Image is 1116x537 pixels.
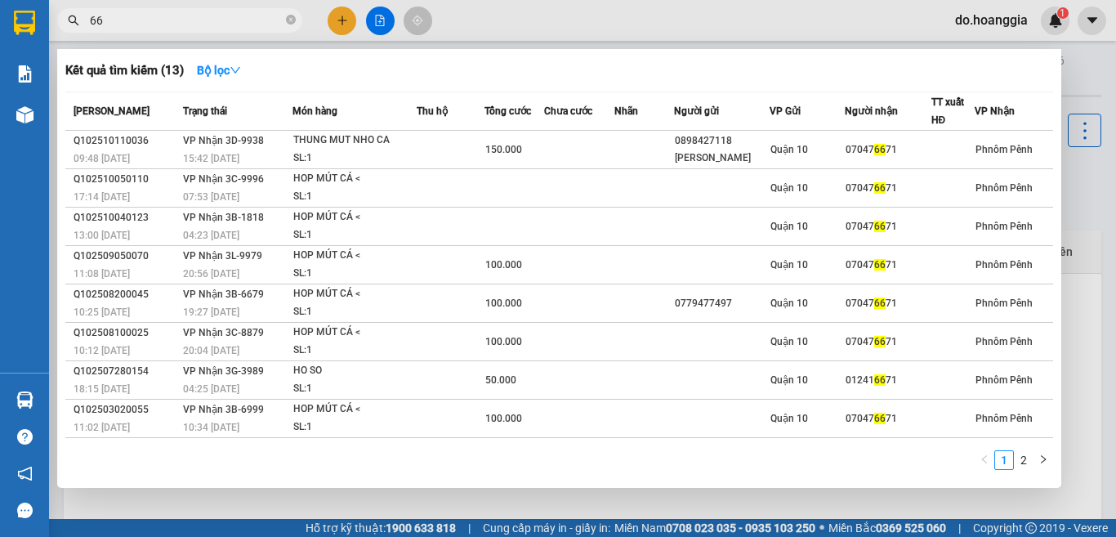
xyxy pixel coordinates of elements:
[293,324,416,342] div: HOP MÚT CÁ <
[230,65,241,76] span: down
[975,450,994,470] li: Previous Page
[975,182,1033,194] span: Phnôm Pênh
[846,257,930,274] div: 07047 71
[874,182,886,194] span: 66
[74,286,178,303] div: Q102508200045
[846,372,930,389] div: 01241 71
[975,336,1033,347] span: Phnôm Pênh
[90,11,283,29] input: Tìm tên, số ĐT hoặc mã đơn
[293,226,416,244] div: SL: 1
[183,268,239,280] span: 20:56 [DATE]
[417,105,448,117] span: Thu hộ
[183,383,239,395] span: 04:25 [DATE]
[674,105,719,117] span: Người gửi
[770,221,808,232] span: Quận 10
[485,259,522,271] span: 100.000
[17,429,33,445] span: question-circle
[846,333,930,351] div: 07047 71
[874,221,886,232] span: 66
[874,374,886,386] span: 66
[183,365,264,377] span: VP Nhận 3G-3989
[975,413,1033,424] span: Phnôm Pênh
[74,307,130,318] span: 10:25 [DATE]
[874,144,886,155] span: 66
[874,413,886,424] span: 66
[293,170,416,188] div: HOP MÚT CÁ <
[74,132,178,150] div: Q102510110036
[74,171,178,188] div: Q102510050110
[293,188,416,206] div: SL: 1
[293,362,416,380] div: HO SO
[975,374,1033,386] span: Phnôm Pênh
[293,439,416,457] div: HOP MÚT CÁ <
[74,383,130,395] span: 18:15 [DATE]
[845,105,898,117] span: Người nhận
[975,144,1033,155] span: Phnôm Pênh
[184,57,254,83] button: Bộ lọcdown
[293,401,416,418] div: HOP MÚT CÁ <
[197,64,241,77] strong: Bộ lọc
[293,150,416,168] div: SL: 1
[293,132,416,150] div: THUNG MUT NHO CA
[286,13,296,29] span: close-circle
[484,105,531,117] span: Tổng cước
[975,259,1033,271] span: Phnôm Pênh
[675,132,769,150] div: 0898427118
[544,105,592,117] span: Chưa cước
[183,191,239,203] span: 07:53 [DATE]
[770,413,808,424] span: Quận 10
[1015,451,1033,469] a: 2
[74,324,178,342] div: Q102508100025
[770,374,808,386] span: Quận 10
[16,106,33,123] img: warehouse-icon
[74,230,130,241] span: 13:00 [DATE]
[74,153,130,164] span: 09:48 [DATE]
[1014,450,1033,470] li: 2
[995,451,1013,469] a: 1
[1038,454,1048,464] span: right
[74,345,130,356] span: 10:12 [DATE]
[846,218,930,235] div: 07047 71
[293,380,416,398] div: SL: 1
[485,336,522,347] span: 100.000
[770,144,808,155] span: Quận 10
[770,259,808,271] span: Quận 10
[1033,450,1053,470] button: right
[293,303,416,321] div: SL: 1
[74,268,130,280] span: 11:08 [DATE]
[975,221,1033,232] span: Phnôm Pênh
[485,144,522,155] span: 150.000
[286,15,296,25] span: close-circle
[293,342,416,360] div: SL: 1
[65,62,184,79] h3: Kết quả tìm kiếm ( 13 )
[183,105,227,117] span: Trạng thái
[74,363,178,380] div: Q102507280154
[183,173,264,185] span: VP Nhận 3C-9996
[994,450,1014,470] li: 1
[675,295,769,312] div: 0779477497
[293,208,416,226] div: HOP MÚT CÁ <
[614,105,638,117] span: Nhãn
[17,503,33,518] span: message
[16,392,33,409] img: warehouse-icon
[68,15,79,26] span: search
[183,135,264,146] span: VP Nhận 3D-9938
[293,265,416,283] div: SL: 1
[293,285,416,303] div: HOP MÚT CÁ <
[183,250,262,262] span: VP Nhận 3L-9979
[770,336,808,347] span: Quận 10
[16,65,33,83] img: solution-icon
[846,180,930,197] div: 07047 71
[14,11,35,35] img: logo-vxr
[183,422,239,433] span: 10:34 [DATE]
[874,336,886,347] span: 66
[293,418,416,436] div: SL: 1
[975,105,1015,117] span: VP Nhận
[874,259,886,271] span: 66
[846,141,930,159] div: 07047 71
[74,191,130,203] span: 17:14 [DATE]
[183,345,239,356] span: 20:04 [DATE]
[183,327,264,338] span: VP Nhận 3C-8879
[292,105,337,117] span: Món hàng
[183,307,239,318] span: 19:27 [DATE]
